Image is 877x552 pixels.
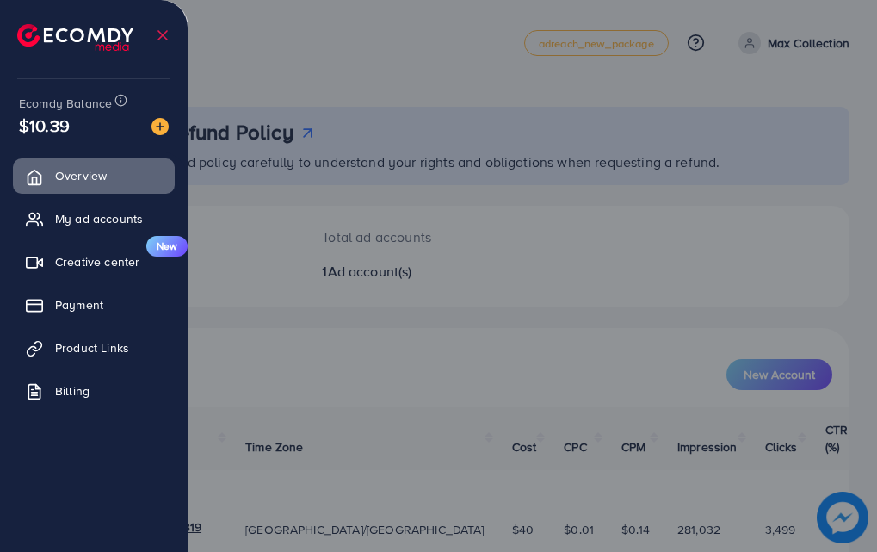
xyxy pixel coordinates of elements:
span: Overview [55,167,107,184]
span: $10.39 [19,113,70,138]
span: Product Links [55,339,129,357]
a: Creative centerNew [13,245,175,279]
span: Billing [55,382,90,400]
a: Payment [13,288,175,322]
span: Creative center [55,253,139,270]
a: My ad accounts [13,202,175,236]
a: Billing [13,374,175,408]
span: Payment [55,296,103,313]
span: Ecomdy Balance [19,95,112,112]
span: My ad accounts [55,210,143,227]
img: logo [17,24,133,51]
span: New [146,236,188,257]
a: Product Links [13,331,175,365]
img: image [151,118,169,135]
a: Overview [13,158,175,193]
